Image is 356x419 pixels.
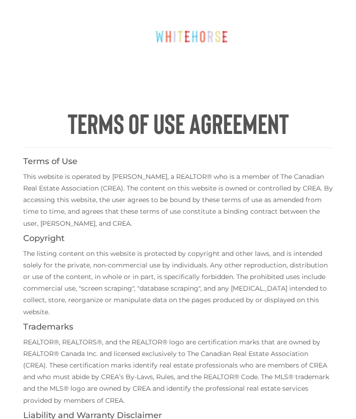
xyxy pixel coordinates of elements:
p: This website is operated by [PERSON_NAME], a REALTOR® who is a member of The Canadian Real Estate... [23,171,333,229]
h4: Trademarks [23,323,333,332]
div: Menu Toggle [336,30,351,45]
h4: Terms of Use [23,157,333,166]
span: Call or Text [PERSON_NAME]: [PHONE_NUMBER] [246,19,329,39]
p: REALTOR®, REALTORS®, and the REALTOR® logo are certification marks that are owned by REALTOR® Can... [23,336,333,406]
h1: Terms of Use Agreement [23,108,333,138]
a: Call or Text [PERSON_NAME]: [PHONE_NUMBER] [235,14,340,44]
h4: Copyright [23,234,333,243]
p: The listing content on this website is protected by copyright and other laws, and is intended sol... [23,248,333,318]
